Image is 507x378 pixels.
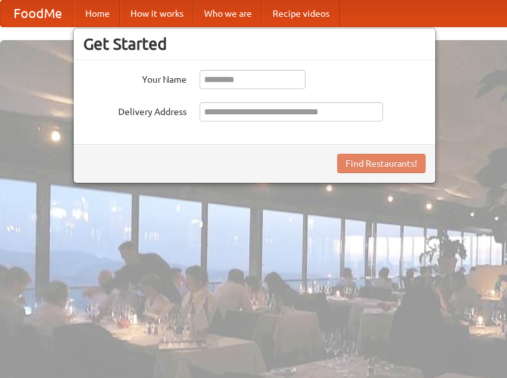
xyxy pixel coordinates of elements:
[83,70,187,86] label: Your Name
[75,1,120,26] a: Home
[83,34,426,54] h3: Get Started
[262,1,340,26] a: Recipe videos
[1,1,75,26] a: FoodMe
[83,102,187,118] label: Delivery Address
[337,154,426,173] button: Find Restaurants!
[194,1,262,26] a: Who we are
[120,1,194,26] a: How it works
